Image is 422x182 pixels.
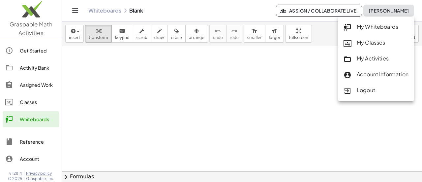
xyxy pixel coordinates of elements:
[23,176,25,181] span: |
[3,43,59,58] a: Get Started
[3,134,59,150] a: Reference
[111,25,133,43] button: keyboardkeypad
[244,25,265,43] button: format_sizesmaller
[285,25,312,43] button: fullscreen
[344,55,408,63] div: My Activities
[344,86,408,95] div: Logout
[265,25,284,43] button: format_sizelarger
[167,25,185,43] button: erase
[185,25,208,43] button: arrange
[338,19,414,35] a: My Whiteboards
[89,35,108,40] span: transform
[26,171,54,176] a: Privacy policy
[3,60,59,76] a: Activity Bank
[62,173,70,181] span: chevron_right
[3,94,59,110] a: Classes
[344,70,408,79] div: Account Information
[269,35,280,40] span: larger
[3,111,59,127] a: Whiteboards
[3,77,59,93] a: Assigned Work
[226,25,242,43] button: redoredo
[209,25,226,43] button: undoundo
[154,35,164,40] span: draw
[8,176,22,181] span: © 2025
[363,5,414,17] button: [PERSON_NAME]
[282,8,356,14] span: Assign / Collaborate Live
[10,20,52,36] span: Graspable Math Activities
[26,176,54,181] span: Graspable, Inc.
[115,35,130,40] span: keypad
[344,39,408,47] div: My Classes
[171,35,182,40] span: erase
[62,171,422,182] button: chevron_rightFormulas
[344,23,408,31] div: My Whiteboards
[119,27,125,35] i: keyboard
[20,98,56,106] div: Classes
[247,35,262,40] span: smaller
[20,47,56,55] div: Get Started
[251,27,257,35] i: format_size
[65,25,84,43] button: insert
[230,35,239,40] span: redo
[189,35,204,40] span: arrange
[3,151,59,167] a: Account
[70,5,80,16] button: Toggle navigation
[289,35,308,40] span: fullscreen
[9,171,22,176] span: v1.28.4
[20,155,56,163] div: Account
[338,51,414,67] a: My Activities
[136,35,147,40] span: scrub
[133,25,151,43] button: scrub
[69,35,80,40] span: insert
[151,25,168,43] button: draw
[85,25,112,43] button: transform
[215,27,221,35] i: undo
[213,35,223,40] span: undo
[20,64,56,72] div: Activity Bank
[20,138,56,146] div: Reference
[231,27,237,35] i: redo
[20,115,56,123] div: Whiteboards
[369,8,409,14] span: [PERSON_NAME]
[276,5,362,17] button: Assign / Collaborate Live
[338,35,414,51] a: My Classes
[20,81,56,89] div: Assigned Work
[88,7,121,14] a: Whiteboards
[271,27,278,35] i: format_size
[23,171,25,176] span: |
